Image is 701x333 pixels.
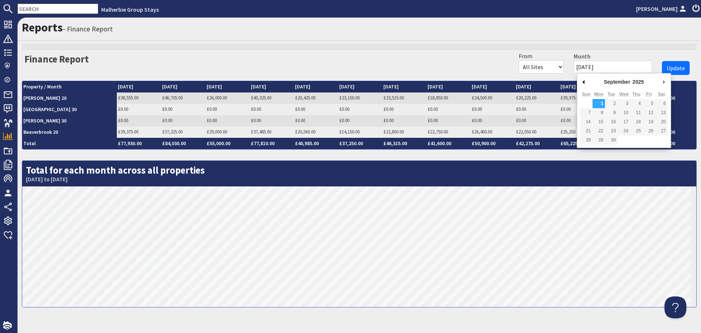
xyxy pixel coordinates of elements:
a: £0.00 [383,117,394,124]
a: Malherbie Group Stays [101,6,159,13]
a: [PERSON_NAME] 20 [23,95,66,101]
button: 27 [655,126,667,136]
th: £37,250.00 [338,138,382,149]
a: £0.00 [118,106,128,112]
small: - Finance Report [63,24,113,33]
th: [DATE] [206,81,250,92]
button: 20 [655,117,667,126]
th: [DATE] [382,81,426,92]
th: £65,225.00 [559,138,604,149]
a: £23,515.00 [383,95,404,101]
button: 13 [655,108,667,117]
abbr: Friday [646,92,652,97]
button: 29 [593,136,605,145]
a: £39,375.00 [118,129,138,135]
th: £77,810.00 [250,138,294,149]
button: 10 [618,108,630,117]
th: £40,985.00 [294,138,338,149]
abbr: Wednesday [619,92,628,97]
button: 23 [605,126,617,136]
a: £20,225.00 [516,95,536,101]
button: 8 [593,108,605,117]
button: 14 [580,117,593,126]
th: [DATE] [294,81,338,92]
a: Beaverbrook 20 [23,129,58,135]
th: £77,930.00 [117,138,161,149]
a: £23,100.00 [339,95,360,101]
button: 16 [605,117,617,126]
a: £0.00 [251,106,261,112]
span: Update [667,64,685,72]
a: £26,000.00 [207,95,227,101]
button: 2 [605,99,617,108]
a: £0.00 [162,117,172,124]
abbr: Thursday [632,92,640,97]
button: Previous Month [580,76,587,87]
a: £0.00 [207,117,217,124]
th: [DATE] [515,81,559,92]
th: £55,000.00 [206,138,250,149]
button: 11 [630,108,643,117]
th: [DATE] [426,81,471,92]
button: Next Month [660,76,668,87]
a: £37,485.00 [251,129,271,135]
iframe: Toggle Customer Support [664,296,686,318]
a: [PERSON_NAME] 30 [23,117,66,124]
th: [DATE] [117,81,161,92]
abbr: Sunday [582,92,591,97]
a: £0.00 [295,106,305,112]
div: 2025 [631,76,645,87]
label: Month [574,52,590,61]
th: £84,030.00 [161,138,205,149]
a: £0.00 [162,106,172,112]
a: £0.00 [560,106,571,112]
small: [DATE] to [DATE] [26,176,693,183]
button: 21 [580,126,593,136]
th: £0.00 [648,104,696,115]
th: £0.00 [648,115,696,126]
abbr: Monday [594,92,604,97]
th: Total [648,81,696,92]
button: 4 [630,99,643,108]
label: From [519,52,532,60]
button: Update [662,61,690,75]
th: Property / Month [22,81,117,92]
a: £0.00 [207,106,217,112]
a: £14,150.00 [339,129,360,135]
th: £50,900.00 [471,138,515,149]
input: Start Day [574,61,652,73]
th: [DATE] [338,81,382,92]
button: 22 [593,126,605,136]
input: SEARCH [18,4,98,14]
button: 24 [618,126,630,136]
a: £0.00 [295,117,305,124]
button: 1 [593,99,605,108]
th: [DATE] [250,81,294,92]
div: September [603,76,631,87]
a: £0.00 [383,106,394,112]
a: £0.00 [339,106,349,112]
a: £22,750.00 [428,129,448,135]
button: 17 [618,117,630,126]
button: 26 [643,126,655,136]
a: £0.00 [560,117,571,124]
a: £39,975.00 [560,95,581,101]
h2: Total for each month across all properties [22,161,696,187]
a: £22,050.00 [516,129,536,135]
a: £37,325.00 [162,129,183,135]
button: 15 [593,117,605,126]
a: £38,555.00 [118,95,138,101]
button: 18 [630,117,643,126]
a: £0.00 [251,117,261,124]
button: 25 [630,126,643,136]
a: £0.00 [472,106,482,112]
button: 6 [655,99,667,108]
a: [GEOGRAPHIC_DATA] 30 [23,106,77,113]
a: £25,250.00 [560,129,581,135]
img: staytech_i_w-64f4e8e9ee0a9c174fd5317b4b171b261742d2d393467e5bdba4413f4f884c10.svg [3,321,12,330]
th: £350,675.00 [648,92,696,104]
abbr: Tuesday [608,92,615,97]
button: 9 [605,108,617,117]
th: £670,870.00 [648,138,696,149]
th: Total [22,138,117,149]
